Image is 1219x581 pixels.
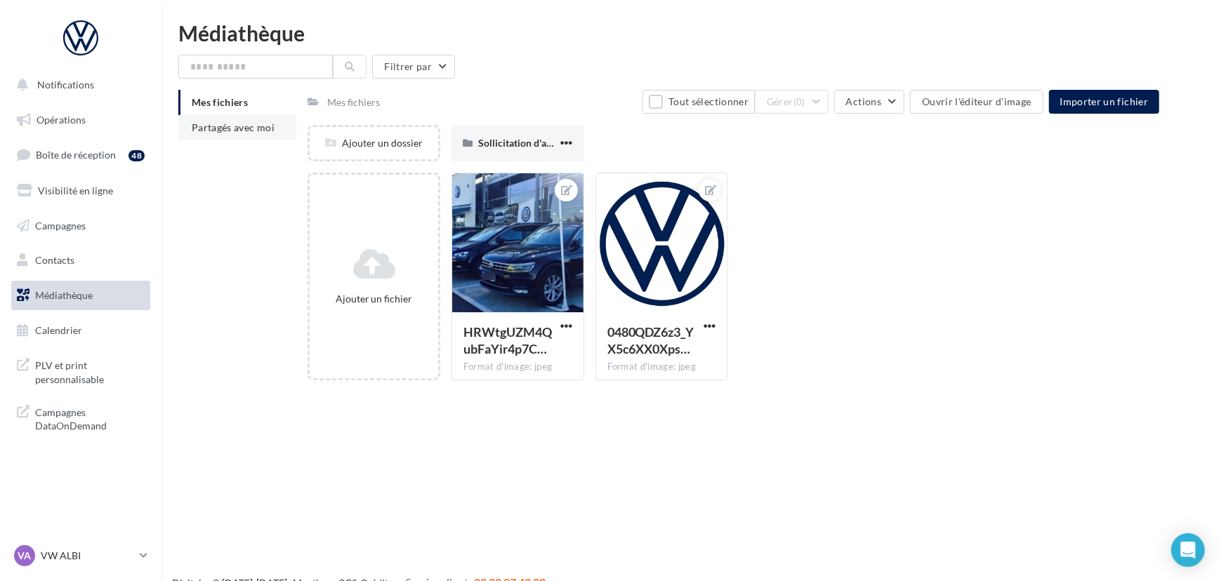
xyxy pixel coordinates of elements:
span: Opérations [37,114,86,126]
span: Notifications [37,79,94,91]
span: 0480QDZ6z3_YX5c6XX0XpstS3VajzE1j65tp6Le4EFL1pv6mY86_n6tkLfnWTJWXb2X6ISNmBqr2gm1osw=s0 [607,324,694,356]
button: Tout sélectionner [643,90,755,114]
div: Ajouter un dossier [310,136,438,150]
button: Notifications [8,70,147,100]
a: Opérations [8,105,153,135]
div: Open Intercom Messenger [1171,533,1205,567]
a: Visibilité en ligne [8,176,153,206]
a: Campagnes DataOnDemand [8,397,153,439]
button: Actions [834,90,904,114]
span: Boîte de réception [36,149,116,161]
span: Visibilité en ligne [38,185,113,196]
div: Médiathèque [178,22,1202,44]
button: Ouvrir l'éditeur d'image [910,90,1043,114]
a: Médiathèque [8,281,153,310]
span: VA [18,549,32,563]
a: PLV et print personnalisable [8,350,153,392]
span: Campagnes DataOnDemand [35,403,145,433]
span: PLV et print personnalisable [35,356,145,386]
span: HRWtgUZM4QubFaYir4p7Cu3O4cNsKgQdcvxROTcN52pyAWQI74mxNAzSfVfArWQ3KhWpWyUJ5lQHP83jRQ=s0 [463,324,552,356]
span: Contacts [35,254,74,266]
button: Filtrer par [372,55,455,79]
div: 48 [129,150,145,161]
a: VA VW ALBI [11,542,150,569]
a: Campagnes [8,211,153,241]
span: Importer un fichier [1060,95,1149,107]
span: Médiathèque [35,289,93,301]
a: Contacts [8,246,153,275]
div: Format d'image: jpeg [463,361,572,373]
a: Calendrier [8,316,153,345]
span: Campagnes [35,219,86,231]
div: Format d'image: jpeg [607,361,716,373]
button: Importer un fichier [1049,90,1160,114]
button: Gérer(0) [755,90,829,114]
div: Ajouter un fichier [315,292,433,306]
span: Mes fichiers [192,96,248,108]
span: Calendrier [35,324,82,336]
span: Sollicitation d'avis [478,137,558,149]
span: Actions [846,95,881,107]
div: Mes fichiers [327,95,380,109]
span: (0) [793,96,805,107]
a: Boîte de réception48 [8,140,153,170]
p: VW ALBI [41,549,134,563]
span: Partagés avec moi [192,121,275,133]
